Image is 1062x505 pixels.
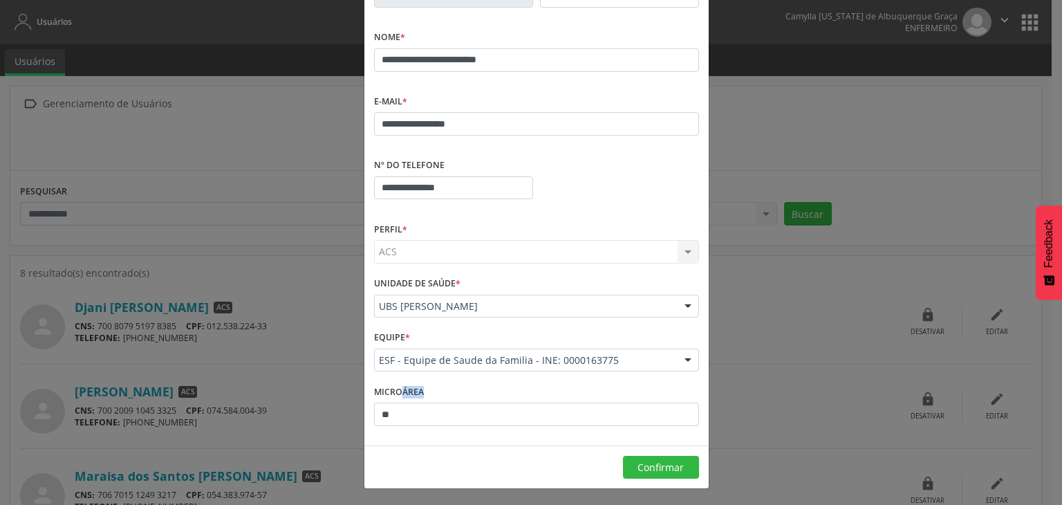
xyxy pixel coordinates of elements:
[1036,205,1062,300] button: Feedback - Mostrar pesquisa
[379,353,671,367] span: ESF - Equipe de Saude da Familia - INE: 0000163775
[1043,219,1055,268] span: Feedback
[374,27,405,48] label: Nome
[374,155,445,176] label: Nº do Telefone
[374,381,424,403] label: Microárea
[637,461,684,474] span: Confirmar
[374,273,460,295] label: Unidade de saúde
[374,91,407,113] label: E-mail
[379,300,671,313] span: UBS [PERSON_NAME]
[374,219,407,240] label: Perfil
[623,456,699,479] button: Confirmar
[374,327,410,349] label: Equipe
